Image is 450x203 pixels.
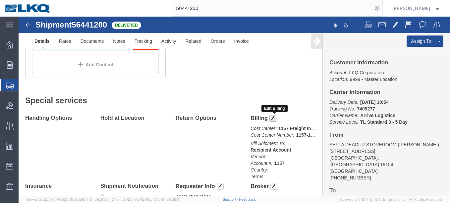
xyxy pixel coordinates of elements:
[154,197,181,201] span: [DATE] 09:39:01
[5,3,51,13] img: logo
[82,197,109,201] span: [DATE] 09:50:51
[171,0,372,16] input: Search for shipment number, reference number
[27,197,109,201] span: Server: 2025.19.0-49328d0a35e
[239,197,256,201] a: Feedback
[340,197,442,202] span: Copyright © [DATE]-[DATE] Agistix Inc., All Rights Reserved
[392,4,441,12] button: [PERSON_NAME]
[392,5,430,12] span: Charan Munikrishnappa
[112,197,181,201] span: Client: 2025.19.0-129fbcf
[19,17,450,196] iframe: FS Legacy Container
[223,197,239,201] a: Support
